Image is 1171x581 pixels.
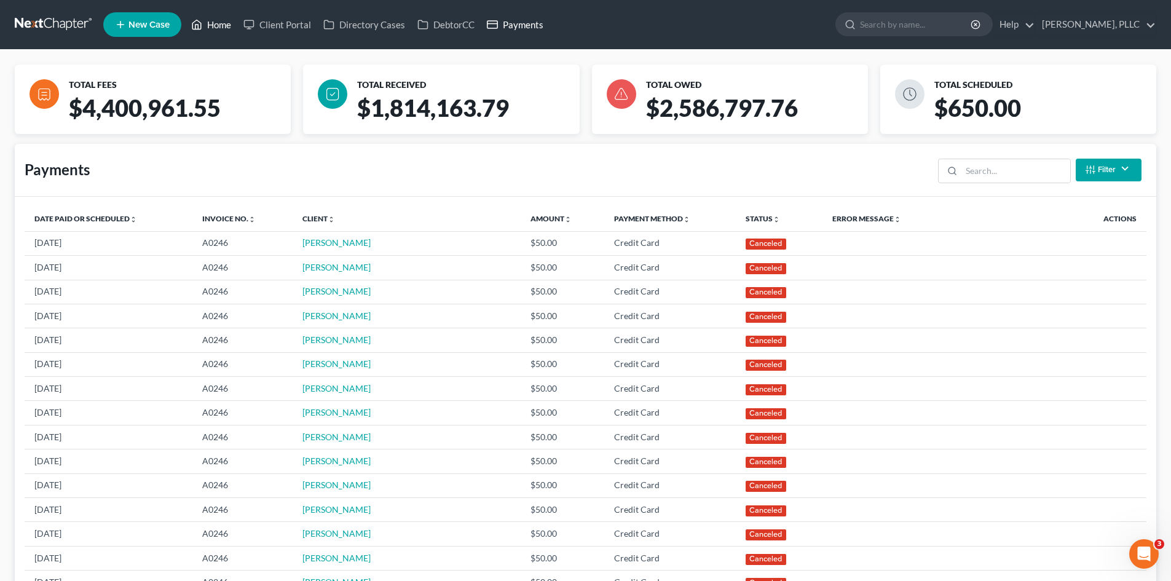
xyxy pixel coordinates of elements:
[683,216,690,223] i: unfold_more
[192,449,293,473] td: A0246
[993,14,1035,36] a: Help
[302,480,371,490] a: [PERSON_NAME]
[192,425,293,449] td: A0246
[64,93,301,134] div: $4,400,961.55
[192,352,293,376] td: A0246
[746,505,786,516] div: Canceled
[934,79,1151,91] div: TOTAL SCHEDULED
[530,214,572,223] a: Amountunfold_more
[302,456,371,466] a: [PERSON_NAME]
[604,473,736,497] td: Credit Card
[192,256,293,280] td: A0246
[192,473,293,497] td: A0246
[604,546,736,570] td: Credit Card
[25,473,192,497] td: [DATE]
[25,449,192,473] td: [DATE]
[521,473,604,497] td: $50.00
[302,358,371,369] a: [PERSON_NAME]
[746,287,786,298] div: Canceled
[69,79,286,91] div: TOTAL FEES
[302,237,371,248] a: [PERSON_NAME]
[604,449,736,473] td: Credit Card
[746,433,786,444] div: Canceled
[604,352,736,376] td: Credit Card
[604,328,736,352] td: Credit Card
[192,546,293,570] td: A0246
[317,14,411,36] a: Directory Cases
[357,79,574,91] div: TOTAL RECEIVED
[604,256,736,280] td: Credit Card
[25,160,90,180] div: Payments
[411,14,481,36] a: DebtorCC
[302,528,371,539] a: [PERSON_NAME]
[1076,159,1141,181] button: Filter
[34,214,137,223] a: Date Paid or Scheduledunfold_more
[604,280,736,304] td: Credit Card
[746,263,786,274] div: Canceled
[604,231,736,255] td: Credit Card
[25,546,192,570] td: [DATE]
[961,159,1070,183] input: Search...
[192,280,293,304] td: A0246
[894,216,901,223] i: unfold_more
[604,425,736,449] td: Credit Card
[521,352,604,376] td: $50.00
[25,280,192,304] td: [DATE]
[248,216,256,223] i: unfold_more
[521,546,604,570] td: $50.00
[192,401,293,425] td: A0246
[929,93,1166,134] div: $650.00
[302,310,371,321] a: [PERSON_NAME]
[521,280,604,304] td: $50.00
[604,522,736,546] td: Credit Card
[860,13,972,36] input: Search by name...
[641,93,878,134] div: $2,586,797.76
[185,14,237,36] a: Home
[773,216,780,223] i: unfold_more
[1036,14,1156,36] a: [PERSON_NAME], PLLC
[302,407,371,417] a: [PERSON_NAME]
[25,401,192,425] td: [DATE]
[192,231,293,255] td: A0246
[302,286,371,296] a: [PERSON_NAME]
[604,401,736,425] td: Credit Card
[521,522,604,546] td: $50.00
[604,377,736,401] td: Credit Card
[25,498,192,522] td: [DATE]
[481,14,550,36] a: Payments
[352,93,589,134] div: $1,814,163.79
[192,377,293,401] td: A0246
[302,214,335,223] a: Clientunfold_more
[521,256,604,280] td: $50.00
[192,522,293,546] td: A0246
[521,449,604,473] td: $50.00
[746,408,786,419] div: Canceled
[192,328,293,352] td: A0246
[521,425,604,449] td: $50.00
[302,383,371,393] a: [PERSON_NAME]
[25,231,192,255] td: [DATE]
[521,498,604,522] td: $50.00
[746,239,786,250] div: Canceled
[746,457,786,468] div: Canceled
[25,328,192,352] td: [DATE]
[521,377,604,401] td: $50.00
[1154,539,1164,549] span: 3
[604,498,736,522] td: Credit Card
[302,553,371,563] a: [PERSON_NAME]
[746,481,786,492] div: Canceled
[746,312,786,323] div: Canceled
[302,262,371,272] a: [PERSON_NAME]
[746,336,786,347] div: Canceled
[25,522,192,546] td: [DATE]
[130,216,137,223] i: unfold_more
[192,304,293,328] td: A0246
[895,79,925,109] img: icon-clock-d73164eb2ae29991c6cfd87df313ee0fe99a8f842979cbe5c34fb2ad7dc89896.svg
[1129,539,1159,569] iframe: Intercom live chat
[746,554,786,565] div: Canceled
[521,328,604,352] td: $50.00
[521,401,604,425] td: $50.00
[746,529,786,540] div: Canceled
[302,504,371,515] a: [PERSON_NAME]
[746,360,786,371] div: Canceled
